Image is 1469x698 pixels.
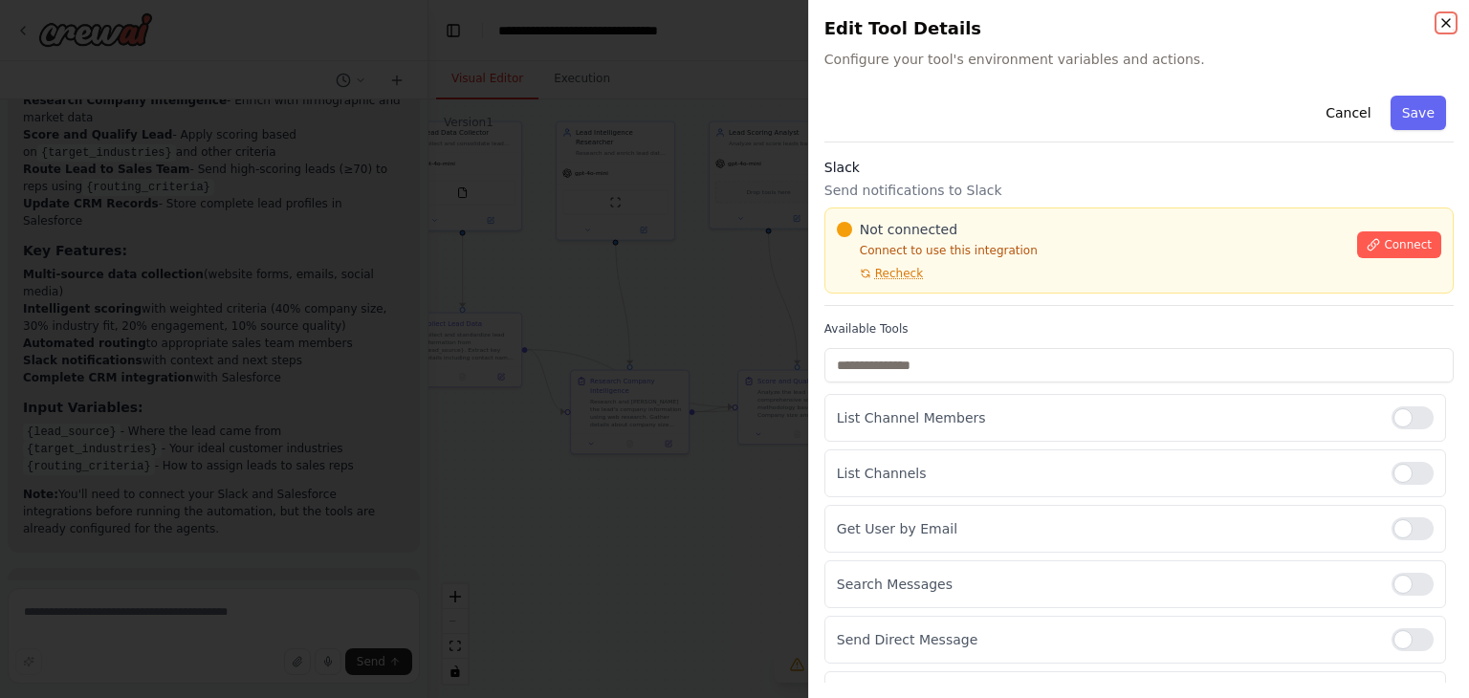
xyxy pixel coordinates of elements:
[1384,237,1432,252] span: Connect
[837,408,1376,427] p: List Channel Members
[860,220,957,239] span: Not connected
[837,519,1376,538] p: Get User by Email
[1314,96,1382,130] button: Cancel
[824,158,1454,177] h3: Slack
[1357,231,1441,258] button: Connect
[824,321,1454,337] label: Available Tools
[837,464,1376,483] p: List Channels
[837,266,923,281] button: Recheck
[837,575,1376,594] p: Search Messages
[875,266,923,281] span: Recheck
[824,50,1454,69] span: Configure your tool's environment variables and actions.
[824,15,1454,42] h2: Edit Tool Details
[837,243,1347,258] p: Connect to use this integration
[1391,96,1446,130] button: Save
[837,630,1376,649] p: Send Direct Message
[824,181,1454,200] p: Send notifications to Slack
